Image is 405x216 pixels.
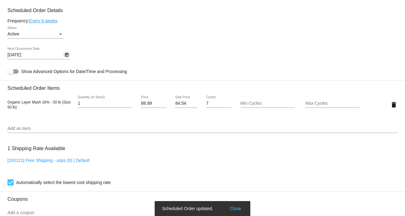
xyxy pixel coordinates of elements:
input: Next Occurrence Date [7,53,63,57]
span: Automatically select the lowest cost shipping rate [16,179,111,186]
input: Sale Price [175,101,197,106]
input: Add an item [7,126,398,131]
input: Cycles [206,101,231,106]
span: Organic Layer Mash 16% - 50 lb (Size: 50 lb) [7,100,71,109]
mat-select: Status [7,32,63,37]
div: Frequency: [7,18,398,23]
input: Add a coupon [7,210,398,215]
input: Price [141,101,166,106]
input: Quantity (In Stock) [78,101,132,106]
button: Close [228,205,243,212]
a: Every 6 weeks [29,18,57,23]
span: Show Advanced Options for Date/Time and Processing [21,68,127,75]
mat-icon: delete [390,101,398,108]
simple-snack-bar: Scheduled Order updated. [162,205,243,212]
input: Min Cycles [240,101,295,106]
h3: 1 Shipping Rate Available [7,142,65,155]
h3: Coupons [7,191,398,202]
a: [183121] Free Shipping - usps (0) | Default [7,158,89,163]
h3: Scheduled Order Details [7,7,398,13]
h3: Scheduled Order Items [7,80,398,91]
button: Open calendar [63,51,70,58]
span: Active [7,31,19,36]
input: Max Cycles [305,101,360,106]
